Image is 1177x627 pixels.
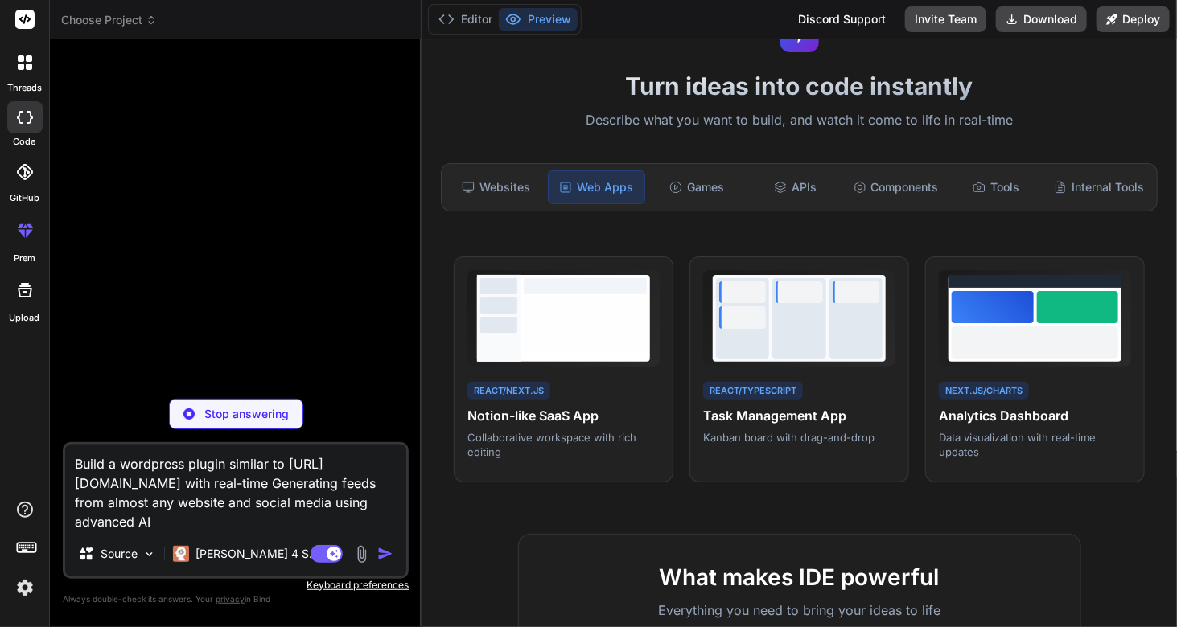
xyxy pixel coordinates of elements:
[939,382,1029,400] div: Next.js/Charts
[545,600,1055,620] p: Everything you need to bring your ideas to life
[7,81,42,95] label: threads
[14,135,36,149] label: code
[703,382,803,400] div: React/TypeScript
[1047,170,1150,204] div: Internal Tools
[747,170,843,204] div: APIs
[1097,6,1170,32] button: Deploy
[63,592,409,607] p: Always double-check its answers. Your in Bind
[14,252,35,265] label: prem
[195,546,315,562] p: [PERSON_NAME] 4 S..
[939,406,1131,425] h4: Analytics Dashboard
[703,406,895,425] h4: Task Management App
[11,574,39,601] img: settings
[432,8,499,31] button: Editor
[905,6,986,32] button: Invite Team
[61,12,157,28] span: Choose Project
[65,445,406,531] textarea: Build a wordpress plugin similar to [URL][DOMAIN_NAME] with real-time Generating feeds from almos...
[467,406,660,425] h4: Notion-like SaaS App
[949,170,1044,204] div: Tools
[467,430,660,459] p: Collaborative workspace with rich editing
[996,6,1087,32] button: Download
[448,170,544,204] div: Websites
[216,594,245,604] span: privacy
[352,545,371,563] img: attachment
[847,170,945,204] div: Components
[499,8,578,31] button: Preview
[548,170,645,204] div: Web Apps
[204,406,289,422] p: Stop answering
[142,547,156,561] img: Pick Models
[431,72,1167,100] h1: Turn ideas into code instantly
[545,560,1055,594] h2: What makes IDE powerful
[101,546,138,562] p: Source
[467,382,550,400] div: React/Next.js
[377,546,393,562] img: icon
[703,430,895,445] p: Kanban board with drag-and-drop
[173,546,189,562] img: Claude 4 Sonnet
[648,170,744,204] div: Games
[939,430,1131,459] p: Data visualization with real-time updates
[10,191,39,205] label: GitHub
[63,579,409,592] p: Keyboard preferences
[431,110,1167,131] p: Describe what you want to build, and watch it come to life in real-time
[788,6,895,32] div: Discord Support
[10,311,40,325] label: Upload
